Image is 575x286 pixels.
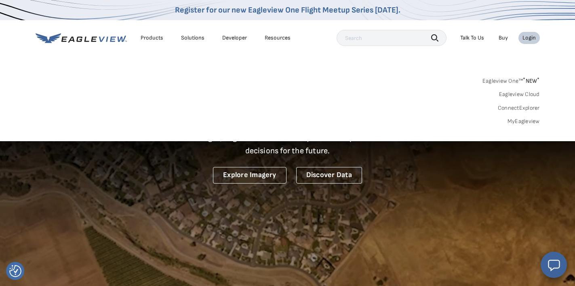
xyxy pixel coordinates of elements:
a: Eagleview One™*NEW* [482,75,540,84]
a: Developer [222,34,247,42]
a: Register for our new Eagleview One Flight Meetup Series [DATE]. [175,5,400,15]
a: MyEagleview [508,118,540,125]
div: Products [141,34,163,42]
span: NEW [523,77,539,84]
button: Consent Preferences [9,265,21,277]
a: Discover Data [296,167,362,184]
div: Solutions [181,34,204,42]
button: Open chat window [541,252,567,278]
a: Eagleview Cloud [499,91,540,98]
div: Resources [265,34,291,42]
a: Buy [499,34,508,42]
img: Revisit consent button [9,265,21,277]
a: Explore Imagery [213,167,286,184]
div: Login [522,34,536,42]
a: ConnectExplorer [498,104,540,112]
input: Search [337,30,447,46]
div: Talk To Us [460,34,484,42]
